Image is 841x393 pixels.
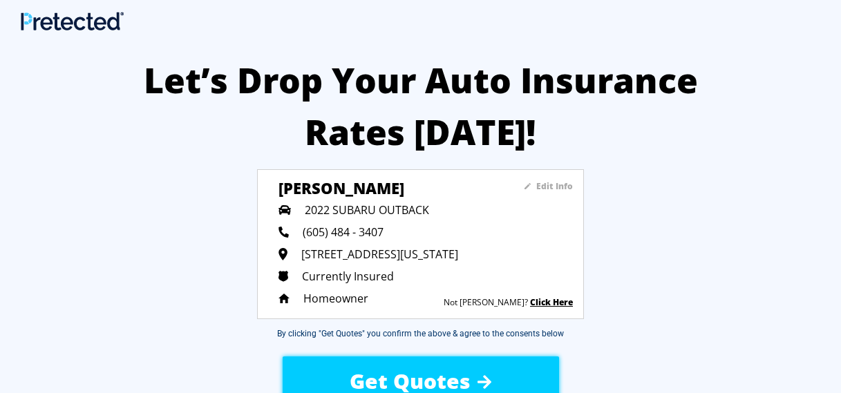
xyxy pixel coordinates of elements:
[301,247,458,262] span: [STREET_ADDRESS][US_STATE]
[21,12,124,30] img: Main Logo
[303,291,368,306] span: Homeowner
[303,224,384,240] span: (605) 484 - 3407
[131,55,710,158] h2: Let’s Drop Your Auto Insurance Rates [DATE]!
[536,180,573,192] sapn: Edit Info
[278,178,482,191] h3: [PERSON_NAME]
[305,202,429,218] span: 2022 SUBARU OUTBACK
[302,269,394,284] span: Currently Insured
[277,327,564,340] div: By clicking "Get Quotes" you confirm the above & agree to the consents below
